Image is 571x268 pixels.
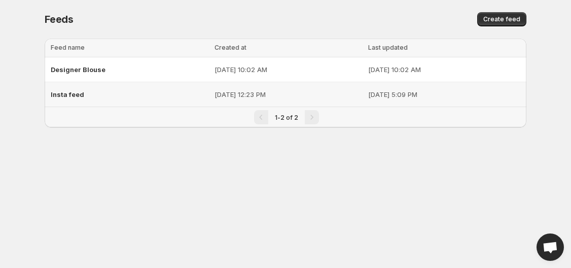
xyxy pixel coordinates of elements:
span: Last updated [368,44,408,51]
p: [DATE] 10:02 AM [215,64,362,75]
span: Created at [215,44,246,51]
nav: Pagination [45,107,526,127]
span: Feeds [45,13,74,25]
span: Designer Blouse [51,65,105,74]
p: [DATE] 12:23 PM [215,89,362,99]
span: Create feed [483,15,520,23]
p: [DATE] 5:09 PM [368,89,520,99]
p: [DATE] 10:02 AM [368,64,520,75]
span: Insta feed [51,90,84,98]
span: Feed name [51,44,85,51]
span: 1-2 of 2 [275,114,298,121]
div: Open chat [537,233,564,261]
button: Create feed [477,12,526,26]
